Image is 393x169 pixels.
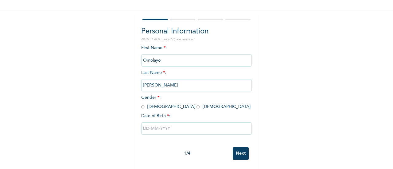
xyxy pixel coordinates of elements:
div: 1 / 4 [141,150,233,157]
span: Gender : [DEMOGRAPHIC_DATA] [DEMOGRAPHIC_DATA] [141,95,251,109]
span: Date of Birth : [141,113,170,119]
p: NOTE: Fields marked (*) are required [141,37,252,42]
h2: Personal Information [141,26,252,37]
input: Enter your first name [141,54,252,67]
span: First Name : [141,46,252,63]
input: Enter your last name [141,79,252,91]
span: Last Name : [141,71,252,87]
input: Next [233,147,249,160]
input: DD-MM-YYYY [141,122,252,135]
